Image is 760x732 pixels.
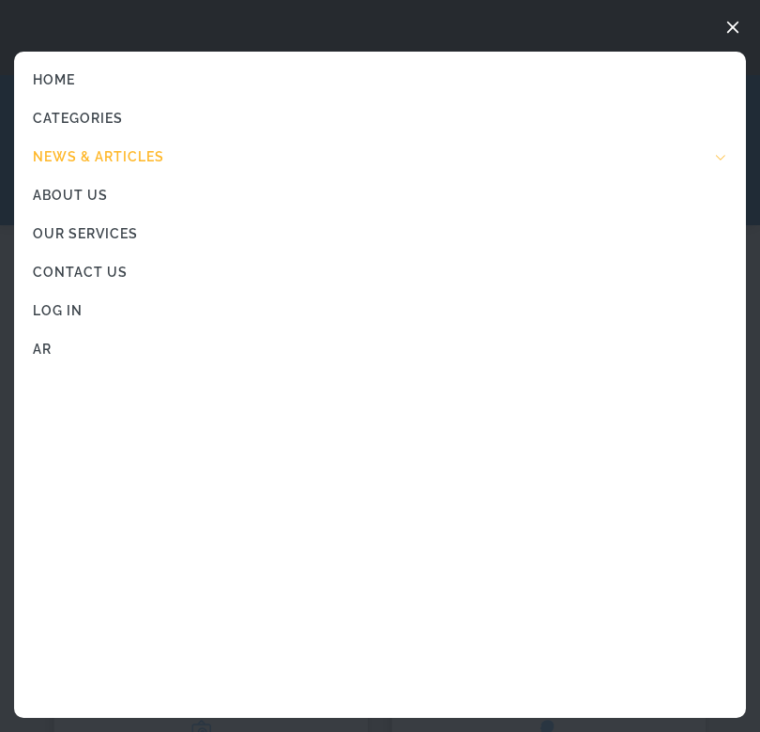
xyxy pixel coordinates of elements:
[14,99,746,138] a: Categories
[33,147,164,167] span: News & Articles
[14,215,746,253] a: Our Services
[14,61,746,99] a: Home
[14,176,746,215] a: About Us
[14,138,746,176] a: News & Articles
[14,292,746,330] a: Log in
[14,330,746,369] a: AR
[14,253,746,292] a: Contact Us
